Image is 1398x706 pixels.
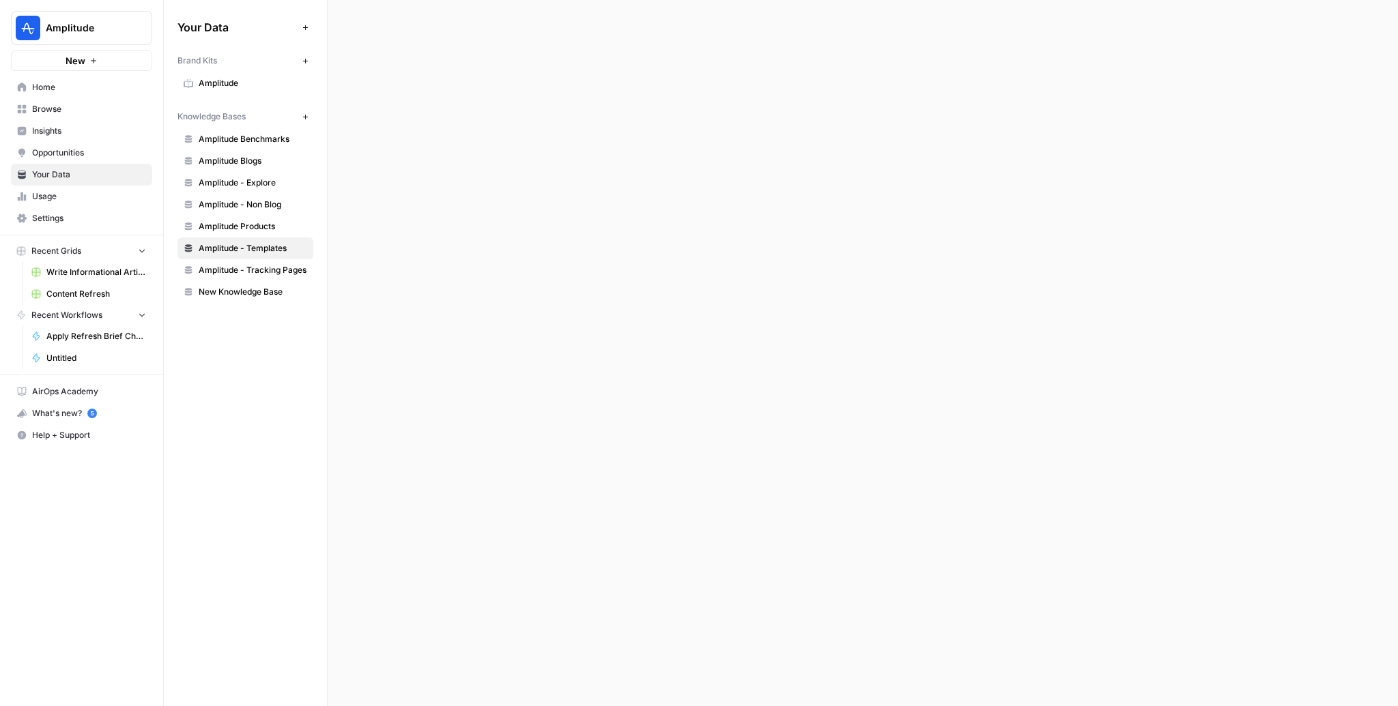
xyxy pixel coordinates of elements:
[177,128,313,150] a: Amplitude Benchmarks
[46,288,146,300] span: Content Refresh
[177,150,313,172] a: Amplitude Blogs
[32,385,146,398] span: AirOps Academy
[11,186,152,207] a: Usage
[11,76,152,98] a: Home
[66,54,85,68] span: New
[11,120,152,142] a: Insights
[46,266,146,278] span: Write Informational Article
[31,245,81,257] span: Recent Grids
[11,98,152,120] a: Browse
[177,216,313,237] a: Amplitude Products
[177,111,246,123] span: Knowledge Bases
[32,212,146,224] span: Settings
[11,381,152,402] a: AirOps Academy
[32,168,146,181] span: Your Data
[32,81,146,93] span: Home
[32,190,146,203] span: Usage
[32,147,146,159] span: Opportunities
[177,72,313,94] a: Amplitude
[90,410,94,417] text: 5
[11,207,152,229] a: Settings
[177,55,217,67] span: Brand Kits
[199,155,307,167] span: Amplitude Blogs
[11,305,152,325] button: Recent Workflows
[46,352,146,364] span: Untitled
[11,402,152,424] button: What's new? 5
[16,16,40,40] img: Amplitude Logo
[199,220,307,233] span: Amplitude Products
[11,164,152,186] a: Your Data
[177,194,313,216] a: Amplitude - Non Blog
[32,429,146,441] span: Help + Support
[25,283,152,305] a: Content Refresh
[199,77,307,89] span: Amplitude
[199,286,307,298] span: New Knowledge Base
[199,264,307,276] span: Amplitude - Tracking Pages
[177,19,297,35] span: Your Data
[32,103,146,115] span: Browse
[11,241,152,261] button: Recent Grids
[25,261,152,283] a: Write Informational Article
[25,347,152,369] a: Untitled
[11,142,152,164] a: Opportunities
[199,133,307,145] span: Amplitude Benchmarks
[199,198,307,211] span: Amplitude - Non Blog
[31,309,102,321] span: Recent Workflows
[177,281,313,303] a: New Knowledge Base
[199,242,307,254] span: Amplitude - Templates
[177,237,313,259] a: Amplitude - Templates
[46,330,146,342] span: Apply Refresh Brief Changes
[32,125,146,137] span: Insights
[46,21,128,35] span: Amplitude
[11,11,152,45] button: Workspace: Amplitude
[199,177,307,189] span: Amplitude - Explore
[12,403,152,424] div: What's new?
[177,259,313,281] a: Amplitude - Tracking Pages
[87,409,97,418] a: 5
[25,325,152,347] a: Apply Refresh Brief Changes
[177,172,313,194] a: Amplitude - Explore
[11,50,152,71] button: New
[11,424,152,446] button: Help + Support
